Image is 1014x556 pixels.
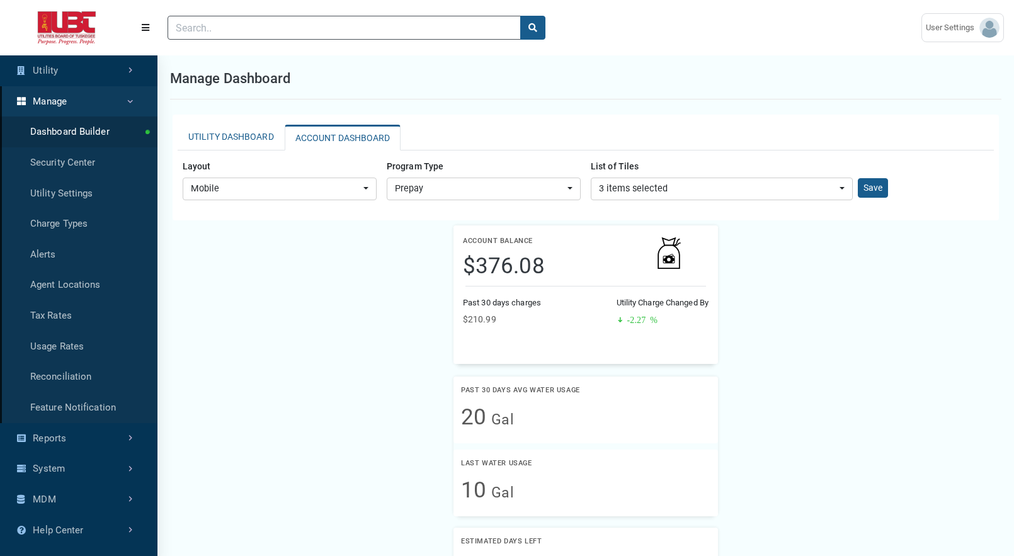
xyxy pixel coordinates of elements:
[134,16,157,39] button: Menu
[461,477,486,503] span: 10
[617,296,709,309] span: Utility Charge Changed By
[285,125,401,150] a: ACCOUNT DASHBOARD
[461,535,710,547] h2: Estimated days left
[382,156,448,178] label: Program Type
[491,484,513,501] span: Gal
[183,178,377,200] button: Mobile
[586,156,644,178] label: List of Tiles
[10,11,123,45] img: ALTSK Logo
[178,125,285,149] a: UTILITY DASHBOARD
[858,178,888,198] button: Save
[461,404,486,430] span: 20
[463,253,545,279] span: $376.08
[387,178,581,200] button: Prepay
[191,182,361,196] div: Mobile
[463,235,545,247] h2: Account Balance
[463,309,541,329] span: $210.99
[599,182,837,196] div: 3 items selected
[463,296,541,309] span: Past 30 days charges
[926,21,979,34] span: User Settings
[395,182,565,196] div: Prepay
[491,411,513,428] span: Gal
[921,13,1004,42] a: User Settings
[617,309,709,330] span: -2.27 %
[168,16,521,40] input: Search
[170,68,291,89] h1: Manage Dashboard
[651,235,687,271] img: Account Balance Icon
[178,156,216,178] label: Layout
[461,457,710,469] h2: Last Water Usage
[520,16,545,40] button: search
[591,178,853,200] button: 3 items selected
[461,384,710,396] h2: Past 30 Days Avg Water Usage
